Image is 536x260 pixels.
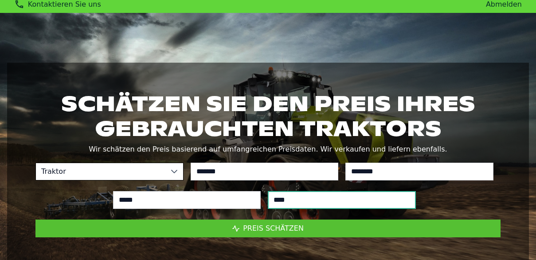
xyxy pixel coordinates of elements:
[35,220,501,237] button: Preis schätzen
[243,224,304,232] span: Preis schätzen
[36,163,165,180] span: Traktor
[35,91,501,141] h1: Schätzen Sie den Preis Ihres gebrauchten Traktors
[35,143,501,156] p: Wir schätzen den Preis basierend auf umfangreichen Preisdaten. Wir verkaufen und liefern ebenfalls.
